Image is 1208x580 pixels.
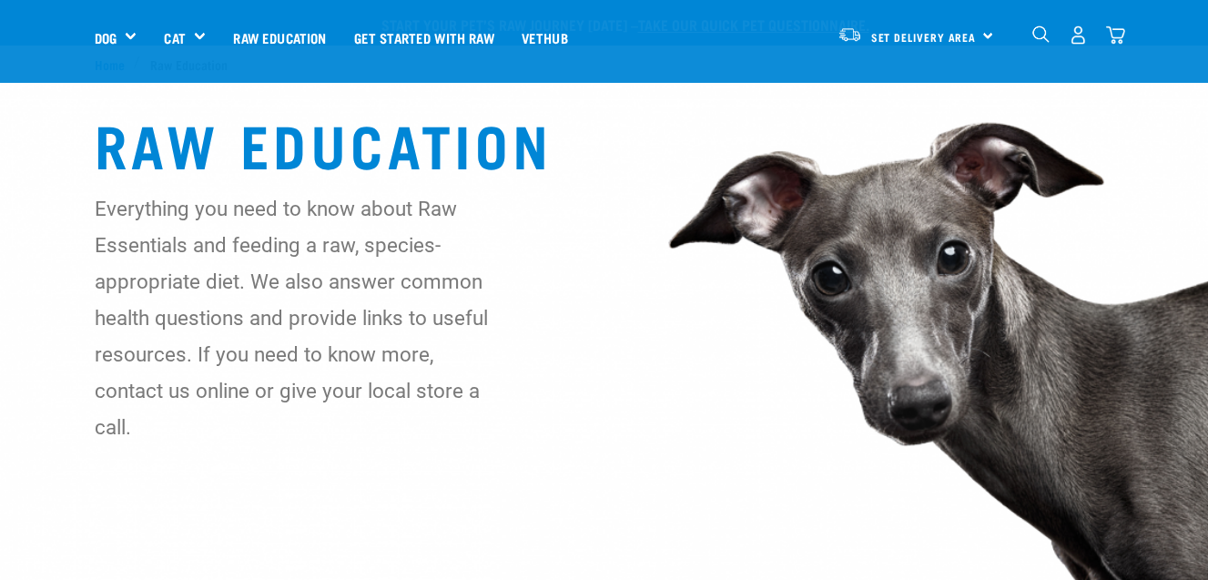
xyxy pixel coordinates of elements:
[871,34,977,40] span: Set Delivery Area
[219,1,340,74] a: Raw Education
[164,27,185,48] a: Cat
[1069,25,1088,45] img: user.png
[837,26,862,43] img: van-moving.png
[508,1,582,74] a: Vethub
[1032,25,1050,43] img: home-icon-1@2x.png
[95,27,117,48] a: Dog
[95,190,502,445] p: Everything you need to know about Raw Essentials and feeding a raw, species-appropriate diet. We ...
[95,110,1114,176] h1: Raw Education
[1106,25,1125,45] img: home-icon@2x.png
[340,1,508,74] a: Get started with Raw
